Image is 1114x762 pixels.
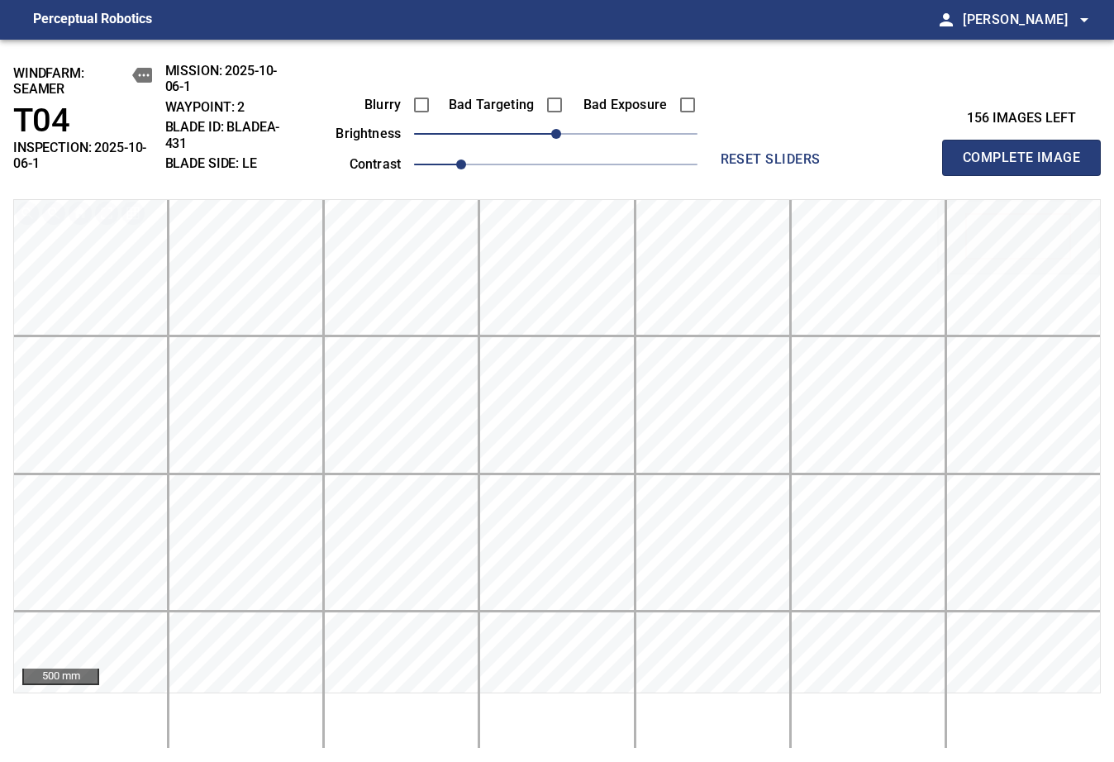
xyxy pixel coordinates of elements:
[67,200,93,226] div: Go home
[936,10,956,30] span: person
[165,63,285,94] h2: MISSION: 2025-10-06-1
[1074,10,1094,30] span: arrow_drop_down
[13,65,152,97] h2: windfarm: Seamer
[13,102,152,140] h1: T04
[13,140,152,171] h2: INSPECTION: 2025-10-06-1
[165,119,285,150] h2: BLADE ID: bladeA-431
[942,111,1101,126] h3: 156 images left
[33,7,152,33] figcaption: Perceptual Robotics
[165,155,285,171] h2: BLADE SIDE: LE
[441,98,534,112] label: Bad Targeting
[308,98,401,112] label: Blurry
[14,200,40,226] div: Zoom in
[574,98,667,112] label: Bad Exposure
[704,143,836,176] button: reset sliders
[308,127,401,140] label: brightness
[942,140,1101,176] button: Complete Image
[963,8,1094,31] span: [PERSON_NAME]
[93,200,120,226] div: Toggle full page
[308,158,401,171] label: contrast
[165,99,285,115] h2: WAYPOINT: 2
[711,148,830,171] span: reset sliders
[132,65,152,85] button: copy message details
[40,200,67,226] div: Zoom out
[960,146,1083,169] span: Complete Image
[956,3,1094,36] button: [PERSON_NAME]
